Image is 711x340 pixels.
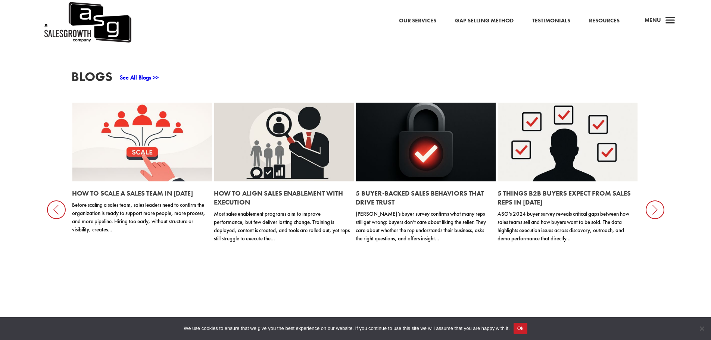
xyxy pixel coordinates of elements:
p: [PERSON_NAME]’s buyer survey confirms what many reps still get wrong: buyers don’t care about lik... [356,210,492,243]
p: Most sales enablement programs aim to improve performance, but few deliver lasting change. Traini... [214,210,350,243]
span: No [698,325,705,332]
a: How to Align Sales Enablement with Execution [214,189,343,206]
a: See All Blogs >> [120,74,159,81]
p: Before scaling a sales team, sales leaders need to confirm the organization is ready to support m... [72,201,208,234]
p: ASG’s 2024 buyer survey reveals critical gaps between how sales teams sell and how buyers want to... [498,210,633,243]
a: Our Services [399,16,436,26]
a: Gap Selling Method [455,16,514,26]
h3: Blogs [71,70,112,87]
button: Ok [514,323,527,334]
a: Resources [589,16,620,26]
span: Menu [645,16,661,24]
a: 5 Things B2B Buyers Expect from Sales Reps in [DATE] [498,189,631,206]
span: We use cookies to ensure that we give you the best experience on our website. If you continue to ... [184,325,509,332]
a: How to Scale a Sales Team in [DATE] [72,189,193,197]
span: a [663,13,678,28]
a: Testimonials [532,16,570,26]
a: 5 Buyer-Backed Sales Behaviors That Drive Trust [356,189,484,206]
